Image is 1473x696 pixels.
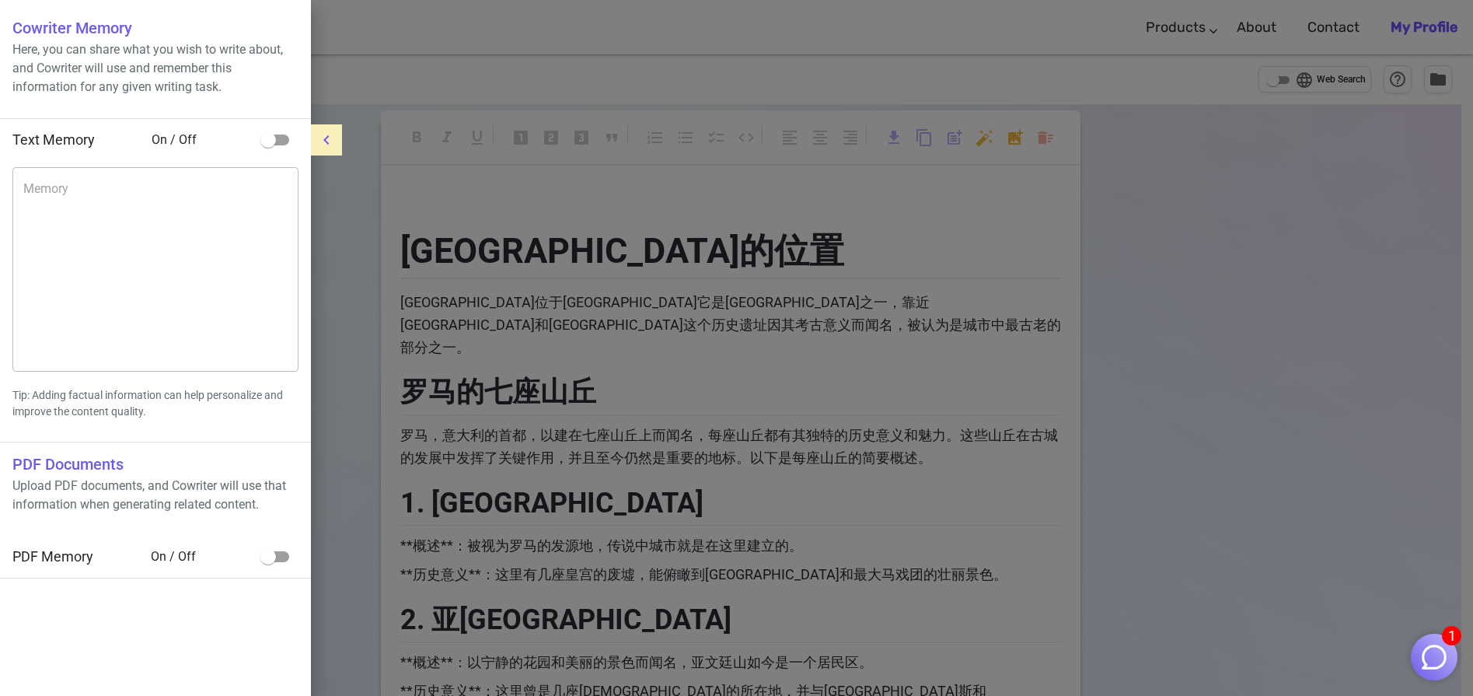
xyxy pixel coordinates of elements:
button: menu [311,124,342,156]
p: Upload PDF documents, and Cowriter will use that information when generating related content. [12,477,298,514]
p: Tip: Adding factual information can help personalize and improve the content quality. [12,387,298,420]
span: 1 [1442,626,1461,645]
span: PDF Memory [12,548,93,565]
h6: Cowriter Memory [12,16,298,40]
p: Here, you can share what you wish to write about, and Cowriter will use and remember this informa... [12,40,298,96]
h6: PDF Documents [12,452,298,477]
span: On / Off [152,131,253,149]
img: Close chat [1419,642,1449,672]
span: Text Memory [12,131,95,148]
span: On / Off [151,547,253,566]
